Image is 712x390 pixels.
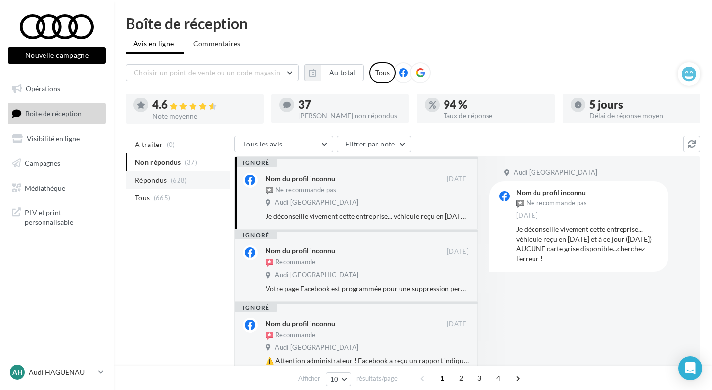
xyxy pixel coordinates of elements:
[29,367,94,377] p: Audi HAGUENAU
[25,206,102,227] span: PLV et print personnalisable
[8,363,106,382] a: AH Audi HAGUENAU
[266,211,469,221] div: Je déconseille vivement cette entreprise... véhicule reçu en [DATE] et à ce jour ([DATE]) AUCUNE ...
[356,374,398,383] span: résultats/page
[152,99,256,111] div: 4.6
[275,271,358,280] span: Audi [GEOGRAPHIC_DATA]
[26,84,60,93] span: Opérations
[152,113,256,120] div: Note moyenne
[330,375,339,383] span: 10
[135,175,167,185] span: Répondus
[298,99,401,110] div: 37
[266,258,315,268] div: Recommande
[304,64,364,81] button: Au total
[337,136,411,152] button: Filtrer par note
[6,153,108,174] a: Campagnes
[135,140,163,149] span: A traiter
[266,356,469,366] div: ⚠️ Attention administrateur ! Facebook a reçu un rapport indiquant que votre compte viole nos con...
[171,176,187,184] span: (628)
[490,370,506,386] span: 4
[193,39,241,49] span: Commentaires
[678,356,702,380] div: Open Intercom Messenger
[134,68,280,77] span: Choisir un point de vente ou un code magasin
[516,189,587,196] div: Nom du profil inconnu
[25,183,65,192] span: Médiathèque
[326,372,351,386] button: 10
[167,141,175,148] span: (0)
[126,16,700,31] div: Boîte de réception
[6,128,108,149] a: Visibilité en ligne
[447,320,469,329] span: [DATE]
[6,78,108,99] a: Opérations
[266,187,273,195] img: not-recommended.png
[235,304,277,312] div: ignoré
[471,370,487,386] span: 3
[321,64,364,81] button: Au total
[25,109,82,117] span: Boîte de réception
[444,112,547,119] div: Taux de réponse
[6,178,108,198] a: Médiathèque
[235,159,277,167] div: ignoré
[135,193,150,203] span: Tous
[589,112,693,119] div: Délai de réponse moyen
[444,99,547,110] div: 94 %
[6,202,108,231] a: PLV et print personnalisable
[369,62,396,83] div: Tous
[453,370,469,386] span: 2
[298,112,401,119] div: [PERSON_NAME] non répondus
[266,284,469,293] div: Votre page Facebook est programmée pour une suppression permanente en raison d'une publication qu...
[589,99,693,110] div: 5 jours
[516,211,538,220] span: [DATE]
[447,175,469,184] span: [DATE]
[266,259,273,267] img: recommended.png
[266,319,335,329] div: Nom du profil inconnu
[12,367,23,377] span: AH
[298,374,320,383] span: Afficher
[25,159,60,167] span: Campagnes
[266,332,273,340] img: recommended.png
[275,343,358,352] span: Audi [GEOGRAPHIC_DATA]
[516,200,524,208] img: not-recommended.png
[266,246,335,256] div: Nom du profil inconnu
[516,224,661,264] div: Je déconseille vivement cette entreprise... véhicule reçu en [DATE] et à ce jour ([DATE]) AUCUNE ...
[514,168,597,177] span: Audi [GEOGRAPHIC_DATA]
[447,247,469,256] span: [DATE]
[243,140,283,148] span: Tous les avis
[434,370,450,386] span: 1
[234,136,333,152] button: Tous les avis
[266,331,315,341] div: Recommande
[27,134,80,143] span: Visibilité en ligne
[6,103,108,124] a: Boîte de réception
[154,194,171,202] span: (665)
[266,174,335,184] div: Nom du profil inconnu
[126,64,299,81] button: Choisir un point de vente ou un code magasin
[266,186,337,195] div: Ne recommande pas
[516,198,587,209] div: Ne recommande pas
[235,231,277,239] div: ignoré
[275,198,358,207] span: Audi [GEOGRAPHIC_DATA]
[8,47,106,64] button: Nouvelle campagne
